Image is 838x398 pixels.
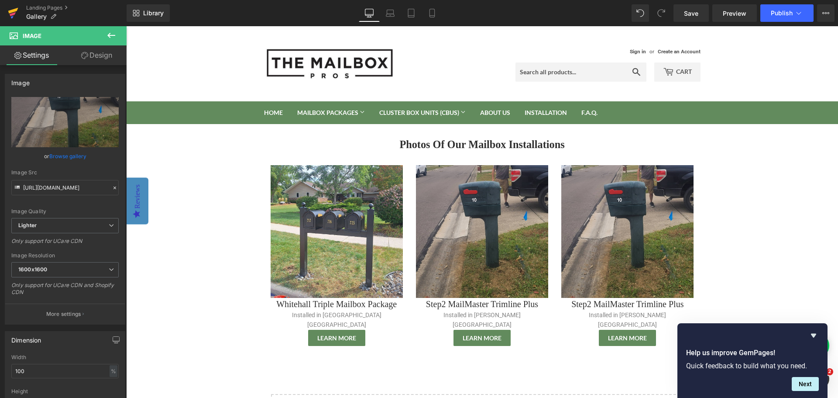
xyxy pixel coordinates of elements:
[18,222,37,228] b: Lighter
[11,364,119,378] input: auto
[11,152,119,161] div: or
[826,368,833,375] span: 2
[632,4,649,22] button: Undo
[290,284,422,304] p: Installed in [PERSON_NAME][GEOGRAPHIC_DATA]
[26,13,47,20] span: Gallery
[46,310,81,318] p: More settings
[684,9,698,18] span: Save
[11,170,119,176] div: Image Src
[11,238,119,250] div: Only support for UCare CDN
[182,304,239,320] a: Learn More
[127,4,170,22] a: New Library
[49,149,86,164] a: Browse gallery
[528,36,574,55] a: Cart
[290,272,422,284] h1: Step2 MailMaster Trimline Plus
[144,284,277,304] p: Installed in [GEOGRAPHIC_DATA] [GEOGRAPHIC_DATA]
[337,308,375,316] span: Learn More
[712,4,757,22] a: Preview
[359,4,380,22] a: Desktop
[11,332,41,344] div: Dimension
[165,75,245,98] a: Mailbox Packages
[11,180,119,195] input: Link
[110,365,117,377] div: %
[422,4,443,22] a: Mobile
[11,74,30,87] div: Image
[686,362,819,370] p: Quick feedback to build what you need.
[26,4,127,11] a: Landing Pages
[389,36,520,55] input: Search all products...
[771,10,793,17] span: Publish
[131,75,163,98] a: Home
[65,45,128,65] a: Design
[191,308,230,316] span: Learn More
[473,304,530,320] a: Learn More
[23,32,41,39] span: Image
[11,253,119,259] div: Image Resolution
[817,4,835,22] button: More
[653,4,670,22] button: Redo
[723,9,746,18] span: Preview
[143,9,164,17] span: Library
[11,282,119,301] div: Only support for UCare CDN and Shopify CDN
[435,284,567,304] p: Installed in [PERSON_NAME][GEOGRAPHIC_DATA]
[5,304,125,324] button: More settings
[347,75,391,98] a: About Us
[327,304,385,320] a: Learn More
[808,330,819,341] button: Hide survey
[138,20,356,55] a: The Mailbox Pros
[435,272,567,284] h1: Step2 MailMaster Trimline Plus
[392,75,447,98] a: Installation
[401,4,422,22] a: Tablet
[11,208,119,215] div: Image Quality
[482,308,521,316] span: Learn More
[138,20,271,55] img: The Mailbox Pros
[380,4,401,22] a: Laptop
[686,348,819,358] h2: Help us improve GemPages!
[686,330,819,391] div: Help us improve GemPages!
[521,22,530,28] span: or
[11,388,119,395] div: Height
[760,4,814,22] button: Publish
[7,158,15,182] div: Reviews
[144,272,277,284] h1: Whitehall Triple Mailbox Package
[247,75,346,98] a: Cluster Box Units (CBUs)
[792,377,819,391] button: Next question
[532,22,574,28] a: Create an Account
[138,111,574,126] h1: Photos Of Our Mailbox Installations
[11,354,119,360] div: Width
[449,75,478,98] a: F.A.Q.
[504,22,520,28] a: Sign in
[18,266,47,273] b: 1600x1600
